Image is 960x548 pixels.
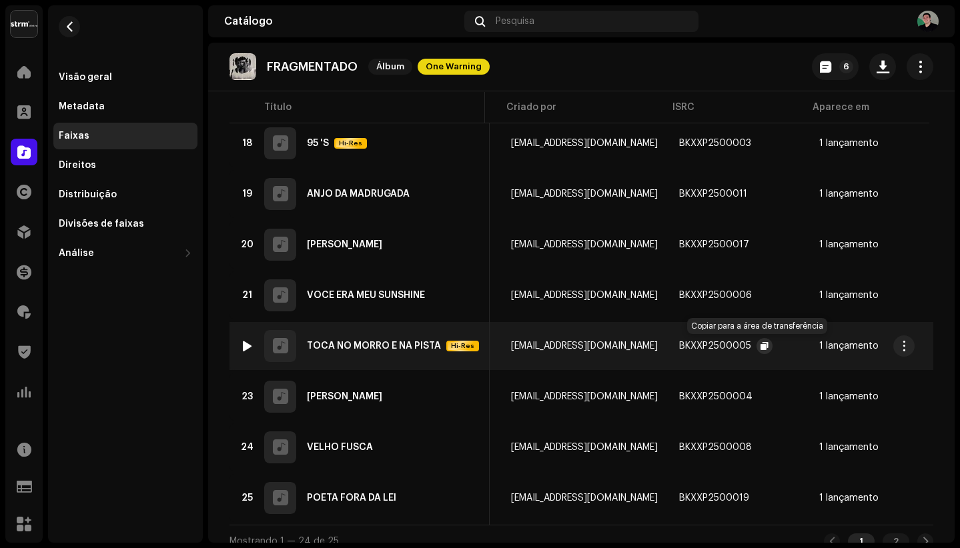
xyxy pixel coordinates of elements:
div: Faixas [59,131,89,141]
p: FRAGMENTADO [267,60,358,74]
img: 408b884b-546b-4518-8448-1008f9c76b02 [11,11,37,37]
span: producaogeral.xama@gmail.com [511,341,658,351]
div: 25 [242,493,253,503]
p-badge: 6 [839,60,853,73]
span: producaogeral.xama@gmail.com [511,392,658,401]
div: BKXXP2500019 [679,493,749,503]
div: Metadata [59,101,105,112]
re-m-nav-item: Faixas [53,123,197,149]
span: Hi-Res [448,341,478,351]
span: 1 lançamento [819,189,938,199]
re-m-nav-item: Distribuição [53,181,197,208]
span: 1 lançamento [819,392,938,401]
div: Visão geral [59,72,112,83]
div: VOCÊ ERA MEU SUNSHINE [307,291,425,300]
div: Direitos [59,160,96,171]
img: 918a7c50-60df-4dc6-aa5d-e5e31497a30a [917,11,939,32]
span: 1 lançamento [819,240,938,249]
div: 1 lançamento [819,443,879,452]
div: 1 lançamento [819,189,879,199]
span: Hi-Res [336,139,366,148]
span: producaogeral.xama@gmail.com [511,443,658,452]
div: BKXXP2500006 [679,291,752,300]
div: 1 lançamento [819,139,879,148]
span: producaogeral.xama@gmail.com [511,139,658,148]
span: producaogeral.xama@gmail.com [511,240,658,249]
div: 1 lançamento [819,291,879,300]
div: FLOR DE MAIO [307,240,382,249]
img: cc5b27ff-5237-4d80-98b3-ad489ce76f91 [229,53,256,80]
span: Pesquisa [496,16,534,27]
div: 1 lançamento [819,493,879,503]
div: 1 lançamento [819,240,879,249]
span: 1 lançamento [819,139,938,148]
span: One Warning [418,59,490,75]
div: BKXXP2500004 [679,392,753,401]
div: Catálogo [224,16,459,27]
span: Mostrando 1 — 24 de 25 [229,537,339,546]
span: 1 lançamento [819,341,938,351]
re-m-nav-item: Divisões de faixas [53,211,197,237]
re-m-nav-item: Direitos [53,152,197,179]
span: 1 lançamento [819,493,938,503]
div: BKXXP2500017 [679,240,749,249]
span: producaogeral.xama@gmail.com [511,291,658,300]
re-m-nav-item: Metadata [53,93,197,120]
div: Divisões de faixas [59,219,144,229]
button: 6 [812,53,859,80]
re-m-nav-item: Visão geral [53,64,197,91]
div: VELHO FUSCA [307,443,373,452]
div: 1 lançamento [819,341,879,351]
div: Distribuição [59,189,117,200]
div: BKXXP2500011 [679,189,747,199]
span: Álbum [368,59,412,75]
span: producaogeral.xama@gmail.com [511,189,658,199]
span: producaogeral.xama@gmail.com [511,493,658,503]
div: 1 lançamento [819,392,879,401]
div: 95 'S [307,139,329,148]
div: Análise [59,248,94,259]
div: BKXXP2500003 [679,139,751,148]
div: ANJO DA MADRUGADA [307,189,410,199]
span: 1 lançamento [819,291,938,300]
div: 24 [241,443,254,452]
div: 20 [241,240,254,249]
div: TOCA NO MORRO E NA PISTA [307,341,441,351]
re-m-nav-dropdown: Análise [53,240,197,267]
div: BKXXP2500008 [679,443,752,452]
div: 23 [242,392,253,401]
div: SÔNIA APARECIDA [307,392,382,401]
div: BKXXP2500005 [679,341,751,351]
div: POETA FORA DA LEI [307,493,396,503]
span: 1 lançamento [819,443,938,452]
